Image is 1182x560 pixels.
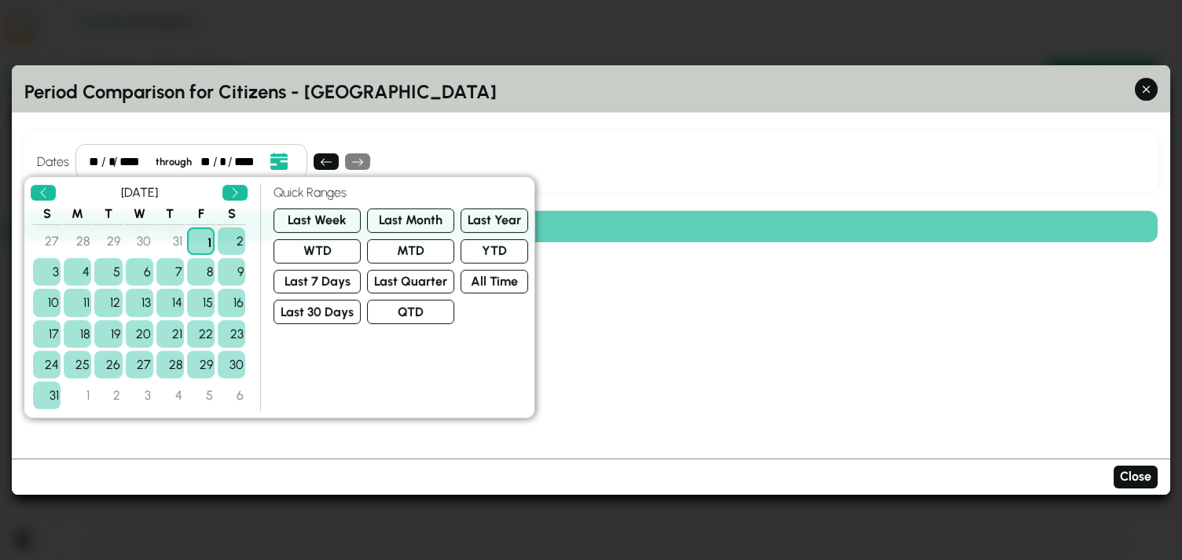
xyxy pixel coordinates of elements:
[187,381,215,409] div: Friday, September 5, 2025
[461,208,528,233] button: Last Year
[273,208,361,233] button: Last Week
[126,258,153,286] div: Wednesday, August 6, 2025
[33,258,61,286] div: Sunday, August 3, 2025
[94,204,123,225] th: T
[94,227,122,255] div: Tuesday, July 29, 2025
[126,227,153,255] div: Wednesday, July 30, 2025
[218,351,245,378] div: Saturday, August 30, 2025
[187,351,215,378] div: Friday, August 29, 2025
[62,183,216,202] div: [DATE]
[101,153,106,171] div: /
[187,227,215,255] div: Friday, August 1, 2025
[37,217,1145,236] div: Select a date range to get started
[108,153,112,171] div: day,
[367,208,454,233] button: Last Month
[264,151,294,172] button: Open date picker
[64,381,91,409] div: Monday, September 1, 2025
[64,289,91,316] div: Monday, August 11, 2025
[156,227,184,255] div: Thursday, July 31, 2025
[367,239,454,263] button: MTD
[33,381,61,409] div: Sunday, August 31, 2025
[125,204,154,225] th: W
[156,289,184,316] div: Thursday, August 14, 2025
[273,239,361,263] button: WTD
[126,320,153,348] div: Wednesday, August 20, 2025
[228,153,233,171] div: /
[367,300,454,324] button: QTD
[33,289,61,316] div: Sunday, August 10, 2025
[94,289,122,316] div: Tuesday, August 12, 2025
[64,320,91,348] div: Monday, August 18, 2025
[218,381,245,409] div: Saturday, September 6, 2025
[273,300,361,324] button: Last 30 Days
[64,258,91,286] div: Monday, August 4, 2025
[63,204,92,225] th: M
[156,381,184,409] div: Thursday, September 4, 2025
[33,320,61,348] div: Sunday, August 17, 2025
[218,289,245,316] div: Saturday, August 16, 2025
[461,239,528,263] button: YTD
[156,204,185,225] th: T
[156,351,184,378] div: Thursday, August 28, 2025
[149,154,198,169] div: through
[126,351,153,378] div: Wednesday, August 27, 2025
[273,183,528,202] h4: Quick Ranges
[94,258,122,286] div: Tuesday, August 5, 2025
[461,270,528,294] button: All Time
[187,320,215,348] div: Friday, August 22, 2025
[222,185,248,201] button: Next
[94,381,122,409] div: Tuesday, September 2, 2025
[218,258,245,286] div: Saturday, August 9, 2025
[219,153,226,171] div: day,
[33,351,61,378] div: Sunday, August 24, 2025
[186,204,215,225] th: F
[94,351,122,378] div: Tuesday, August 26, 2025
[217,204,246,225] th: S
[64,227,91,255] div: Monday, July 28, 2025
[1114,466,1158,488] button: Close
[94,320,122,348] div: Tuesday, August 19, 2025
[31,185,56,201] button: Previous
[31,183,248,411] div: Event Date, August 2025
[113,153,118,171] div: /
[33,227,61,255] div: Sunday, July 27, 2025
[218,320,245,348] div: Saturday, August 23, 2025
[89,153,100,171] div: month,
[119,153,147,171] div: year,
[187,289,215,316] div: Friday, August 15, 2025
[37,153,69,171] h4: Dates
[273,270,361,294] button: Last 7 Days
[234,153,262,171] div: year,
[187,258,215,286] div: Friday, August 8, 2025
[200,153,211,171] div: month,
[32,204,61,225] th: S
[126,289,153,316] div: Wednesday, August 13, 2025
[156,258,184,286] div: Thursday, August 7, 2025
[218,227,245,255] div: Saturday, August 2, 2025
[156,320,184,348] div: Thursday, August 21, 2025
[64,351,91,378] div: Monday, August 25, 2025
[24,78,1158,106] h2: Period Comparison for Citizens - [GEOGRAPHIC_DATA]
[126,381,153,409] div: Wednesday, September 3, 2025
[213,153,218,171] div: /
[367,270,454,294] button: Last Quarter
